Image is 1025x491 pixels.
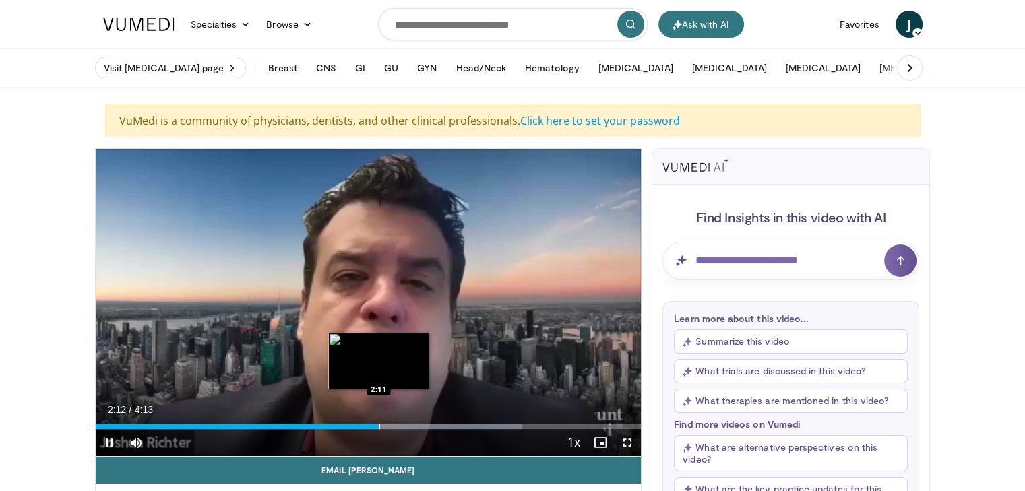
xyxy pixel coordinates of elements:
video-js: Video Player [96,149,642,457]
img: vumedi-ai-logo.svg [662,158,728,172]
span: 2:12 [108,404,126,415]
input: Question for AI [662,242,919,280]
button: [MEDICAL_DATA] [684,55,775,81]
button: GI [347,55,373,81]
a: Favorites [832,11,888,38]
button: [MEDICAL_DATA] [590,55,681,81]
p: Learn more about this video... [674,313,908,324]
span: / [129,404,132,415]
button: Mute [123,429,150,456]
button: Hematology [517,55,588,81]
button: Ask with AI [658,11,744,38]
a: Visit [MEDICAL_DATA] page [95,57,247,79]
button: Enable picture-in-picture mode [587,429,614,456]
button: Pause [96,429,123,456]
button: [MEDICAL_DATA] [778,55,869,81]
a: J [896,11,923,38]
button: Summarize this video [674,329,908,354]
a: Click here to set your password [520,113,680,128]
div: VuMedi is a community of physicians, dentists, and other clinical professionals. [105,104,921,137]
button: What are alternative perspectives on this video? [674,435,908,471]
button: Head/Neck [447,55,514,81]
button: Fullscreen [614,429,641,456]
a: Email [PERSON_NAME] [96,457,642,484]
a: Browse [258,11,320,38]
h4: Find Insights in this video with AI [662,208,919,226]
button: What therapies are mentioned in this video? [674,389,908,413]
button: What trials are discussed in this video? [674,359,908,383]
img: VuMedi Logo [103,18,175,31]
div: Progress Bar [96,424,642,429]
img: image.jpeg [328,333,429,389]
span: 4:13 [135,404,153,415]
button: GYN [409,55,445,81]
button: GU [376,55,406,81]
button: [MEDICAL_DATA] [871,55,962,81]
input: Search topics, interventions [378,8,648,40]
p: Find more videos on Vumedi [674,418,908,430]
button: Breast [260,55,305,81]
button: CNS [308,55,344,81]
a: Specialties [183,11,259,38]
button: Playback Rate [560,429,587,456]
